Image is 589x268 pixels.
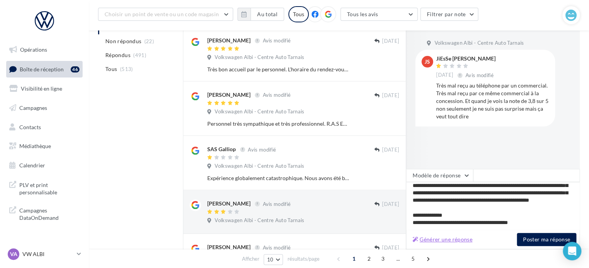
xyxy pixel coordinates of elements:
span: Afficher [242,255,259,263]
span: (513) [120,66,133,72]
span: 5 [407,253,419,265]
a: Opérations [5,42,84,58]
button: Modèle de réponse [406,169,473,182]
div: Tous [288,6,309,22]
div: Très bon accueil par le personnel. L'horaire du rendez-vous est respecté, pas d'attente ! Je reco... [207,66,349,73]
span: VA [10,250,17,258]
p: VW ALBI [22,250,74,258]
div: JiEsSe [PERSON_NAME] [436,56,496,61]
button: Choisir un point de vente ou un code magasin [98,8,233,21]
span: Répondus [105,51,130,59]
span: Volkswagen Albi - Centre Auto Tarnais [215,217,304,224]
div: [PERSON_NAME] [207,37,250,44]
span: Choisir un point de vente ou un code magasin [105,11,219,17]
div: SAS Galliop [207,145,236,153]
button: Filtrer par note [420,8,479,21]
div: Personnel très sympathique et très professionnel. R.A.S Excellent garage. [207,120,349,128]
a: Boîte de réception46 [5,61,84,78]
span: Contacts [19,123,41,130]
div: Expérience globalement catastrophique. Nous avons été baladé jusqu'à épuisement par une equipe in... [207,174,349,182]
button: Au total [250,8,284,21]
a: Médiathèque [5,138,84,154]
button: Poster ma réponse [517,233,576,246]
span: Avis modifié [248,146,276,152]
span: [DATE] [436,72,453,79]
span: PLV et print personnalisable [19,180,80,196]
span: Volkswagen Albi - Centre Auto Tarnais [434,40,524,47]
a: Calendrier [5,157,84,174]
span: Campagnes [19,105,47,111]
span: Volkswagen Albi - Centre Auto Tarnais [215,108,304,115]
a: Campagnes DataOnDemand [5,202,84,225]
a: PLV et print personnalisable [5,177,84,199]
div: Open Intercom Messenger [563,242,581,260]
span: Tous [105,65,117,73]
span: Opérations [20,46,47,53]
button: 10 [264,254,283,265]
span: (22) [144,38,154,44]
span: [DATE] [382,92,399,99]
span: Avis modifié [262,37,291,44]
span: 3 [377,253,389,265]
span: [DATE] [382,201,399,208]
div: Très mal reçu au téléphone par un commercial. Très mal reçu par ce même commercial à la concessio... [436,82,549,120]
span: Médiathèque [19,143,51,149]
div: [PERSON_NAME] [207,91,250,99]
span: Tous les avis [347,11,378,17]
button: Au total [237,8,284,21]
div: [PERSON_NAME] [207,243,250,251]
span: Calendrier [19,162,45,169]
span: Avis modifié [262,244,291,250]
a: Contacts [5,119,84,135]
span: Visibilité en ligne [21,85,62,92]
span: [DATE] [382,244,399,251]
span: Non répondus [105,37,141,45]
span: (491) [133,52,146,58]
span: Volkswagen Albi - Centre Auto Tarnais [215,54,304,61]
button: Tous les avis [340,8,418,21]
a: VA VW ALBI [6,247,83,261]
span: Campagnes DataOnDemand [19,205,80,222]
span: ... [392,253,404,265]
span: [DATE] [382,38,399,45]
button: Générer une réponse [410,235,476,244]
span: Avis modifié [262,201,291,207]
span: [DATE] [382,147,399,153]
span: Avis modifié [465,72,494,78]
a: Visibilité en ligne [5,81,84,97]
span: JS [425,58,430,66]
span: Avis modifié [262,92,291,98]
span: Boîte de réception [20,66,64,72]
span: 10 [267,256,274,263]
span: résultats/page [287,255,319,263]
div: [PERSON_NAME] [207,200,250,207]
span: 2 [363,253,375,265]
div: 46 [71,66,80,72]
span: Volkswagen Albi - Centre Auto Tarnais [215,163,304,170]
span: 1 [348,253,360,265]
a: Campagnes [5,100,84,116]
